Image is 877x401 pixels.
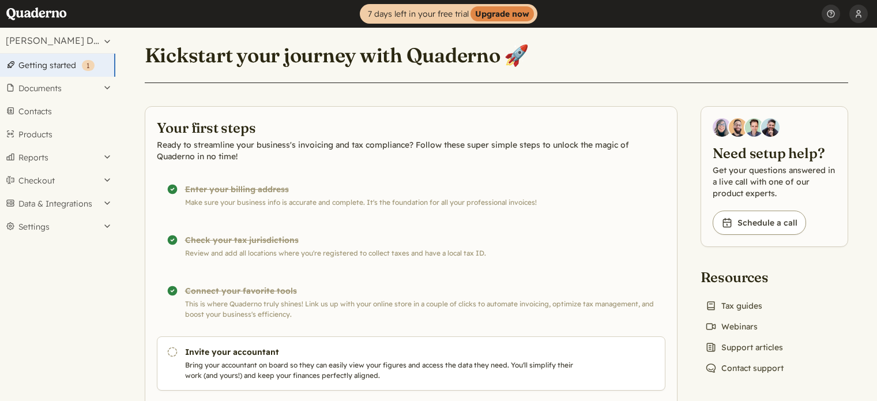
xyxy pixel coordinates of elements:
h1: Kickstart your journey with Quaderno 🚀 [145,43,529,68]
img: Diana Carrasco, Account Executive at Quaderno [713,118,731,137]
a: Webinars [701,318,762,335]
h2: Resources [701,268,788,286]
img: Javier Rubio, DevRel at Quaderno [761,118,780,137]
h2: Your first steps [157,118,665,137]
a: Contact support [701,360,788,376]
h3: Invite your accountant [185,346,578,358]
p: Get your questions answered in a live call with one of our product experts. [713,164,836,199]
a: 7 days left in your free trialUpgrade now [360,4,537,24]
a: Invite your accountant Bring your accountant on board so they can easily view your figures and ac... [157,336,665,391]
a: Tax guides [701,298,767,314]
span: 1 [86,61,90,70]
p: Ready to streamline your business's invoicing and tax compliance? Follow these super simple steps... [157,139,665,162]
img: Ivo Oltmans, Business Developer at Quaderno [745,118,763,137]
a: Support articles [701,339,788,355]
strong: Upgrade now [471,6,534,21]
h2: Need setup help? [713,144,836,162]
a: Schedule a call [713,211,806,235]
p: Bring your accountant on board so they can easily view your figures and access the data they need... [185,360,578,381]
img: Jairo Fumero, Account Executive at Quaderno [729,118,747,137]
